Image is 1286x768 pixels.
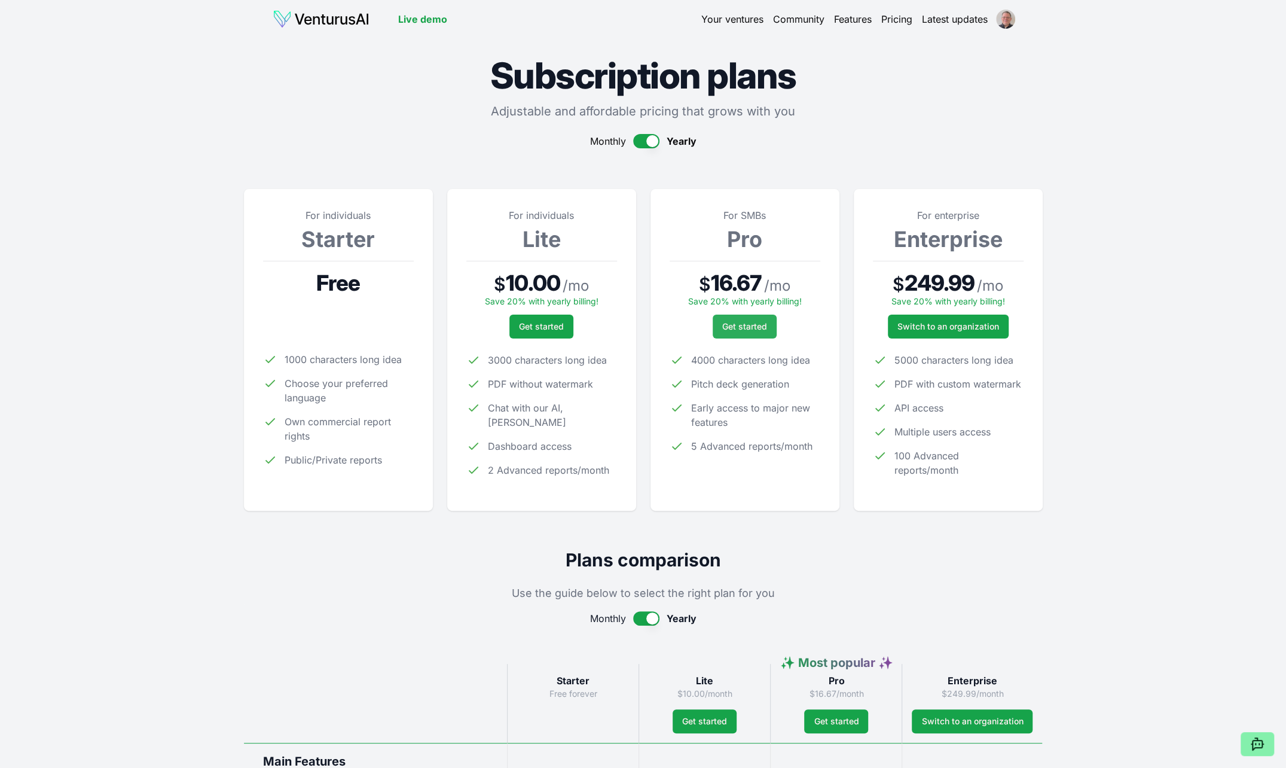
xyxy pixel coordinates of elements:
span: 1000 characters long idea [285,352,402,367]
span: Free [316,271,360,295]
a: Live demo [398,12,447,26]
span: Get started [814,715,859,727]
p: For enterprise [873,208,1024,223]
h1: Subscription plans [244,57,1043,93]
span: 100 Advanced reports/month [894,449,1024,477]
span: Get started [722,321,767,333]
span: PDF without watermark [488,377,593,391]
h3: Pro [670,227,820,251]
span: Monthly [590,134,626,148]
h3: Enterprise [912,673,1033,688]
h2: Plans comparison [244,549,1043,571]
span: Dashboard access [488,439,572,453]
span: Monthly [590,611,626,626]
span: $ [494,273,506,295]
span: API access [894,401,943,415]
a: Pricing [881,12,912,26]
p: Use the guide below to select the right plan for you [244,585,1043,602]
span: Save 20% with yearly billing! [688,296,802,306]
h3: Lite [649,673,760,688]
span: ✨ Most popular ✨ [780,656,893,670]
span: $ [893,273,905,295]
p: For individuals [466,208,617,223]
h3: Starter [263,227,414,251]
a: Switch to an organization [912,709,1033,733]
h3: Enterprise [873,227,1024,251]
span: 4000 characters long idea [691,353,810,367]
span: Choose your preferred language [285,376,414,405]
span: / mo [977,276,1003,295]
a: Latest updates [922,12,988,26]
span: Chat with our AI, [PERSON_NAME] [488,401,617,429]
button: Get started [804,709,868,733]
a: Community [773,12,824,26]
p: Adjustable and affordable pricing that grows with you [244,103,1043,120]
img: logo [273,10,369,29]
span: Get started [519,321,564,333]
span: 5000 characters long idea [894,353,1013,367]
p: Free forever [517,688,629,700]
a: Features [834,12,872,26]
span: PDF with custom watermark [894,377,1021,391]
a: Switch to an organization [888,315,1009,339]
span: Yearly [667,611,697,626]
a: Your ventures [701,12,763,26]
span: Save 20% with yearly billing! [891,296,1005,306]
span: 10.00 [506,271,560,295]
h3: Lite [466,227,617,251]
img: ALV-UjUIQRAIk1hCXM7_xFKdZkgzMpTofzycp6gP9qwkcvmNZuHVeqq2SIxAM57IXBf1JrcY0jv3CDxxMymx-Ew74-2n23VLr... [996,10,1015,29]
span: $ [699,273,711,295]
span: Get started [682,715,727,727]
button: Get started [673,709,737,733]
button: Get started [713,315,777,339]
h3: Pro [780,673,892,688]
button: Get started [509,315,573,339]
span: 2 Advanced reports/month [488,463,609,477]
span: Pitch deck generation [691,377,789,391]
span: Early access to major new features [691,401,820,429]
span: 3000 characters long idea [488,353,607,367]
span: Own commercial report rights [285,415,414,443]
span: 249.99 [905,271,975,295]
p: For individuals [263,208,414,223]
p: $16.67/month [780,688,892,700]
p: $10.00/month [649,688,760,700]
span: Save 20% with yearly billing! [485,296,598,306]
span: Multiple users access [894,425,991,439]
span: / mo [563,276,589,295]
p: $249.99/month [912,688,1033,700]
p: For SMBs [670,208,820,223]
span: Public/Private reports [285,453,382,467]
span: 16.67 [711,271,762,295]
span: 5 Advanced reports/month [691,439,812,453]
span: Yearly [667,134,697,148]
h3: Starter [517,673,629,688]
span: / mo [764,276,790,295]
